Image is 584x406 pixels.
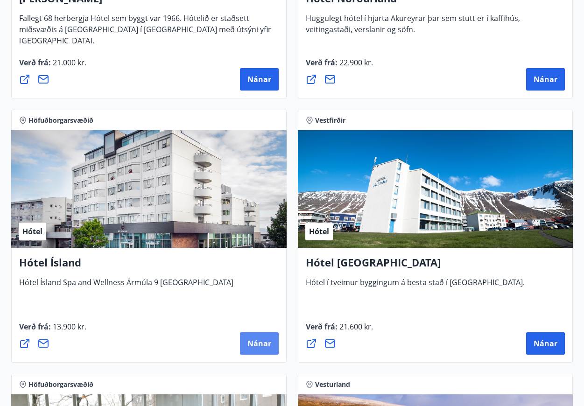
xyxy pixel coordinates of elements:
[338,57,373,68] span: 22.900 kr.
[51,322,86,332] span: 13.900 kr.
[306,57,373,75] span: Verð frá :
[534,74,557,84] span: Nánar
[306,322,373,339] span: Verð frá :
[247,74,271,84] span: Nánar
[306,255,565,277] h4: Hótel [GEOGRAPHIC_DATA]
[306,13,520,42] span: Huggulegt hótel í hjarta Akureyrar þar sem stutt er í kaffihús, veitingastaði, verslanir og söfn.
[315,116,345,125] span: Vestfirðir
[28,380,93,389] span: Höfuðborgarsvæðið
[247,338,271,349] span: Nánar
[19,255,279,277] h4: Hótel Ísland
[240,68,279,91] button: Nánar
[309,226,329,237] span: Hótel
[51,57,86,68] span: 21.000 kr.
[315,380,350,389] span: Vesturland
[526,332,565,355] button: Nánar
[19,57,86,75] span: Verð frá :
[19,277,233,295] span: Hótel Ísland Spa and Wellness Ármúla 9 [GEOGRAPHIC_DATA]
[240,332,279,355] button: Nánar
[338,322,373,332] span: 21.600 kr.
[19,13,271,53] span: Fallegt 68 herbergja Hótel sem byggt var 1966. Hótelið er staðsett miðsvæðis á [GEOGRAPHIC_DATA] ...
[19,322,86,339] span: Verð frá :
[306,277,525,295] span: Hótel í tveimur byggingum á besta stað í [GEOGRAPHIC_DATA].
[526,68,565,91] button: Nánar
[534,338,557,349] span: Nánar
[28,116,93,125] span: Höfuðborgarsvæðið
[22,226,42,237] span: Hótel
